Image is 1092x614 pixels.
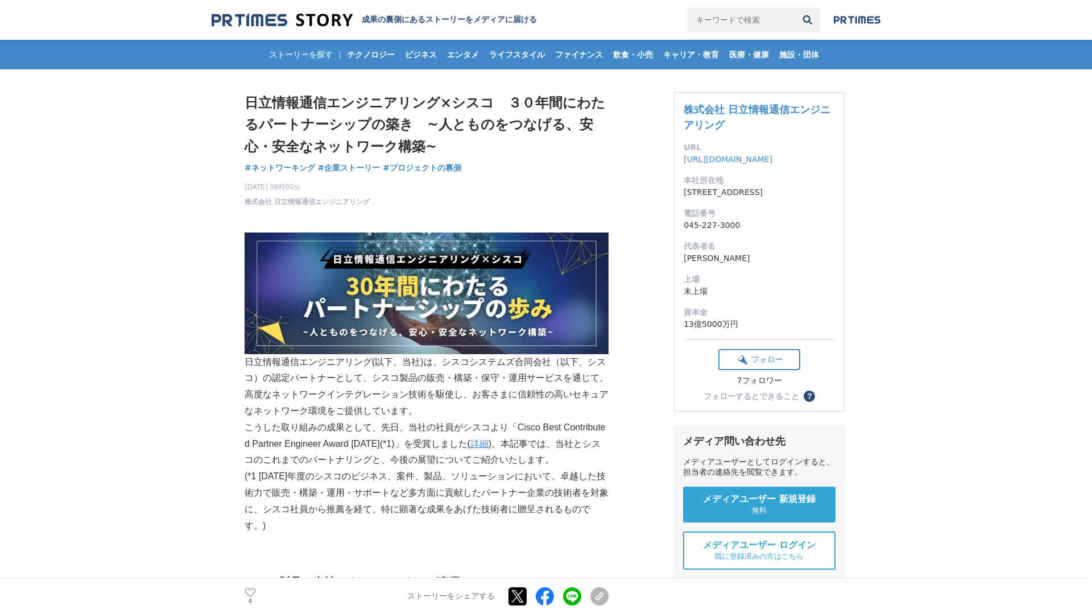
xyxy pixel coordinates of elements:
a: 施設・団体 [775,40,824,69]
span: メディアユーザー 新規登録 [703,493,816,505]
span: ファイナンス [551,49,607,60]
a: 株式会社 日立情報通信エンジニアリング [684,103,830,131]
dd: 未上場 [684,285,835,297]
dt: URL [684,142,835,153]
dt: 代表者名 [684,240,835,252]
a: #ネットワーキング [245,162,315,174]
dt: 本社所在地 [684,175,835,186]
a: ファイナンス [551,40,607,69]
button: ？ [804,391,815,402]
span: #プロジェクトの裏側 [383,163,461,173]
span: キャリア・教育 [659,49,723,60]
a: キャリア・教育 [659,40,723,69]
button: 検索 [795,7,820,32]
a: 成果の裏側にあるストーリーをメディアに届ける 成果の裏側にあるストーリーをメディアに届ける [212,13,537,28]
a: テクノロジー [342,40,399,69]
dt: 電話番号 [684,208,835,219]
p: 4 [245,599,256,604]
a: #プロジェクトの裏側 [383,162,461,174]
a: #企業ストーリー [318,162,380,174]
p: ストーリーをシェアする [407,591,495,601]
dd: [PERSON_NAME] [684,252,835,264]
p: 日立情報通信エンジニアリング(以下、当社)は、シスコシステムズ合同会社（以下、シスコ）の認定パートナーとして、シスコ製品の販売・構築・保守・運用サービスを通じて、高度なネットワークインテグレーシ... [245,233,609,420]
p: (*1 [DATE]年度のシスコのビジネス、案件、製品、ソリューションにおいて、卓越した技術力で販売・構築・運用・サポートなど多方面に貢献したパートナー企業の技術者を対象に、シスコ社員から推薦を... [245,468,609,534]
span: 既に登録済みの方はこちら [715,551,804,562]
a: ライフスタイル [485,40,549,69]
span: メディアユーザー ログイン [703,540,816,551]
span: エンタメ [442,49,483,60]
span: 施設・団体 [775,49,824,60]
span: ？ [805,392,813,400]
div: 7フォロワー [718,376,800,386]
a: 株式会社 日立情報通信エンジニアリング [245,197,370,207]
h2: シスコ製品と当社のネットワーキング事業 [245,573,609,591]
span: ビジネス [400,49,441,60]
input: キーワードで検索 [688,7,795,32]
span: 飲食・小売 [609,49,657,60]
a: 詳細 [470,439,489,449]
dd: 045-227-3000 [684,219,835,231]
dt: 資本金 [684,306,835,318]
a: 医療・健康 [725,40,773,69]
div: メディアユーザーとしてログインすると、担当者の連絡先を閲覧できます。 [683,457,835,478]
img: prtimes [834,15,880,24]
a: メディアユーザー 新規登録 無料 [683,487,835,522]
span: テクノロジー [342,49,399,60]
a: メディアユーザー ログイン 既に登録済みの方はこちら [683,532,835,570]
button: フォロー [718,349,800,370]
dt: 上場 [684,273,835,285]
a: エンタメ [442,40,483,69]
div: フォローするとできること [704,392,799,400]
span: #ネットワーキング [245,163,315,173]
span: 医療・健康 [725,49,773,60]
h1: 日立情報通信エンジニアリング×シスコ ３０年間にわたるパートナーシップの築き ~人とものをつなげる、安心・安全なネットワーク構築~ [245,92,609,157]
span: #企業ストーリー [318,163,380,173]
span: [DATE] 08時00分 [245,182,370,192]
span: ライフスタイル [485,49,549,60]
span: 無料 [752,505,767,516]
dd: [STREET_ADDRESS] [684,186,835,198]
dd: 13億5000万円 [684,318,835,330]
img: 成果の裏側にあるストーリーをメディアに届ける [212,13,353,28]
a: [URL][DOMAIN_NAME] [684,155,772,164]
img: thumbnail_291a6e60-8c83-11f0-9d6d-a329db0dd7a1.png [245,233,609,354]
a: ビジネス [400,40,441,69]
div: メディア問い合わせ先 [683,434,835,448]
a: 飲食・小売 [609,40,657,69]
h2: 成果の裏側にあるストーリーをメディアに届ける [362,15,537,25]
p: こうした取り組みの成果として、先日、当社の社員がシスコより「Cisco Best Contributed Partner Engineer Award [DATE](*1)」を受賞しました( )... [245,420,609,468]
